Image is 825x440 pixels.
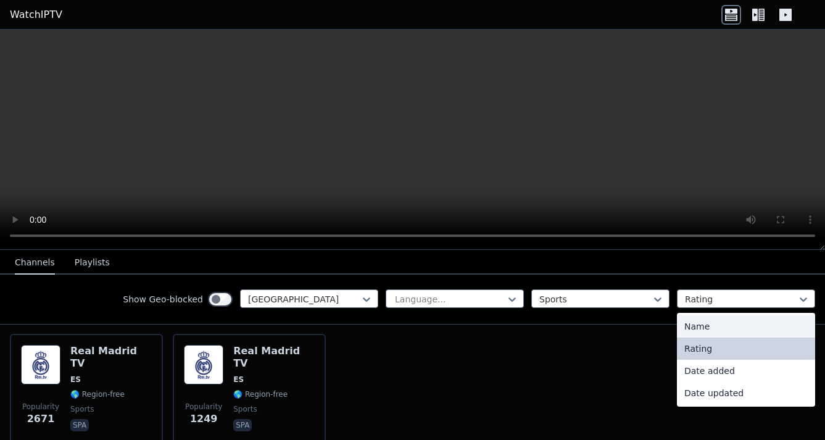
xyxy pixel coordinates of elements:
span: ES [233,375,244,384]
span: sports [233,404,257,414]
span: Popularity [185,402,222,412]
button: Playlists [75,251,110,275]
a: WatchIPTV [10,7,62,22]
span: 🌎 Region-free [233,389,288,399]
label: Show Geo-blocked [123,293,203,305]
span: 1249 [190,412,218,426]
img: Real Madrid TV [184,345,223,384]
h6: Real Madrid TV [70,345,152,370]
button: Channels [15,251,55,275]
span: sports [70,404,94,414]
span: 🌎 Region-free [70,389,125,399]
div: Date added [677,360,815,382]
div: Date updated [677,382,815,404]
div: Name [677,315,815,338]
span: Popularity [22,402,59,412]
p: spa [233,419,252,431]
img: Real Madrid TV [21,345,60,384]
span: 2671 [27,412,55,426]
div: Rating [677,338,815,360]
h6: Real Madrid TV [233,345,315,370]
span: ES [70,375,81,384]
p: spa [70,419,89,431]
